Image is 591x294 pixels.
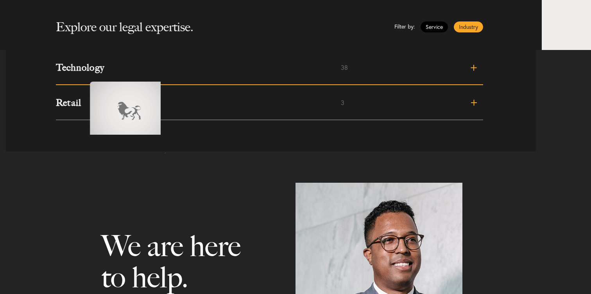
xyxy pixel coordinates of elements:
span: Filter by: [394,21,415,32]
h3: Retail [56,98,341,107]
span: 38 [341,64,412,71]
h3: We are here to help. [101,230,256,293]
a: Technology38 [56,50,483,85]
span: 3 [341,100,412,106]
h2: Explore our legal expertise. [56,20,193,34]
h3: Technology [56,63,341,72]
a: Industry [454,21,483,32]
a: Retail3 [56,85,483,120]
a: Service [421,21,448,32]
